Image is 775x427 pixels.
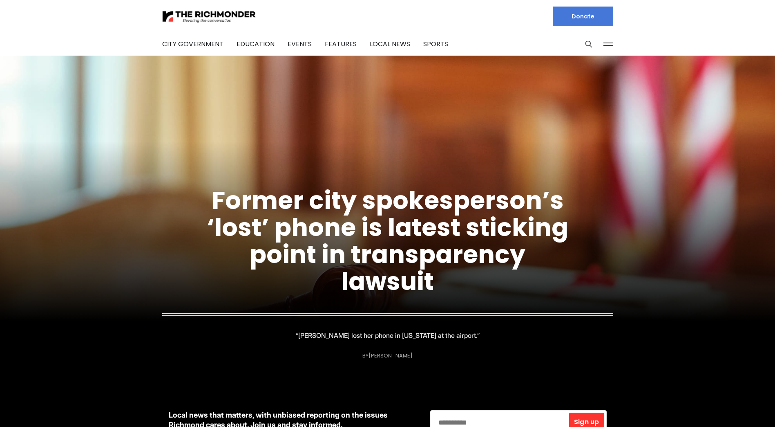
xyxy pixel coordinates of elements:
[583,38,595,50] button: Search this site
[237,39,275,49] a: Education
[288,39,312,49] a: Events
[574,419,599,425] span: Sign up
[370,39,410,49] a: Local News
[296,330,480,341] p: “[PERSON_NAME] lost her phone in [US_STATE] at the airport.”
[362,353,413,359] div: By
[325,39,357,49] a: Features
[423,39,448,49] a: Sports
[369,352,413,360] a: [PERSON_NAME]
[162,9,256,24] img: The Richmonder
[207,183,568,299] a: Former city spokesperson’s ‘lost’ phone is latest sticking point in transparency lawsuit
[553,7,613,26] a: Donate
[162,39,223,49] a: City Government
